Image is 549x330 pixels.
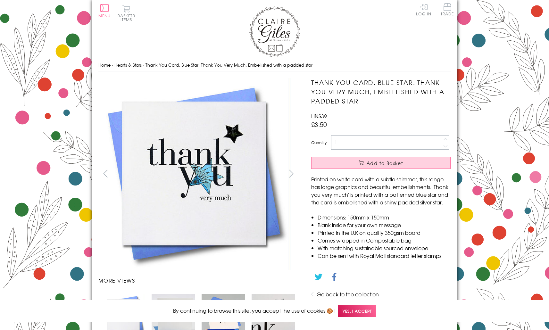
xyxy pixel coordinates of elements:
button: next [284,166,298,181]
span: £3.50 [311,120,327,129]
span: › [112,62,113,68]
h1: Thank You Card, Blue Star, Thank You Very Much, Embellished with a padded star [311,78,451,105]
span: › [143,62,144,68]
li: Dimensions: 150mm x 150mm [318,213,451,221]
a: Go back to the collection [317,290,379,298]
nav: breadcrumbs [98,59,451,72]
button: Add to Basket [311,157,451,169]
a: Trade [441,3,454,17]
button: prev [98,166,113,181]
li: Can be sent with Royal Mail standard letter stamps [318,252,451,260]
label: Quantity [311,140,327,145]
p: Printed on white card with a subtle shimmer, this range has large graphics and beautiful embellis... [311,175,451,206]
img: Thank You Card, Blue Star, Thank You Very Much, Embellished with a padded star [98,78,290,270]
img: Claire Giles Greetings Cards [249,6,300,57]
a: Home [98,62,111,68]
span: Menu [98,13,111,19]
img: Thank You Card, Blue Star, Thank You Very Much, Embellished with a padded star [298,78,491,270]
li: Blank inside for your own message [318,221,451,229]
span: Yes, I accept [338,305,376,318]
span: Add to Basket [367,160,403,166]
span: Trade [441,3,454,16]
h3: More views [98,276,299,284]
span: 0 items [121,13,135,22]
a: Log In [416,3,431,16]
span: Thank You Card, Blue Star, Thank You Very Much, Embellished with a padded star [146,62,312,68]
a: Hearts & Stars [114,62,142,68]
li: With matching sustainable sourced envelope [318,244,451,252]
li: Comes wrapped in Compostable bag [318,236,451,244]
button: Basket0 items [118,5,135,21]
li: Printed in the U.K on quality 350gsm board [318,229,451,236]
span: HNS39 [311,112,327,120]
button: Menu [98,4,111,18]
